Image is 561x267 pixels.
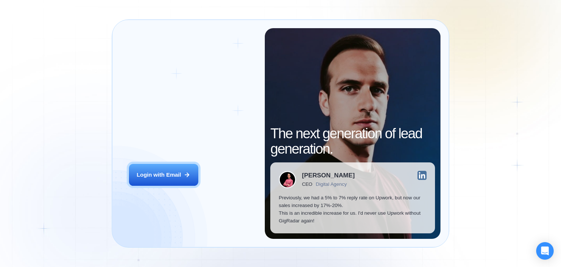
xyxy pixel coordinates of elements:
div: Digital Agency [316,181,347,187]
button: Login with Email [129,164,198,186]
div: Open Intercom Messenger [536,242,554,260]
h2: The next generation of lead generation. [270,126,435,157]
div: CEO [302,181,312,187]
p: Previously, we had a 5% to 7% reply rate on Upwork, but now our sales increased by 17%-20%. This ... [279,194,427,225]
div: [PERSON_NAME] [302,172,355,178]
div: Login with Email [137,171,181,178]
